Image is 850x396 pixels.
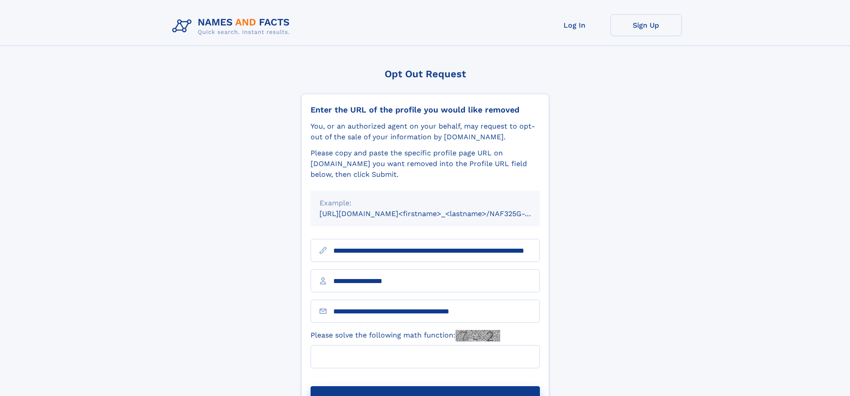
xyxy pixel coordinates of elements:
label: Please solve the following math function: [311,330,500,342]
div: Please copy and paste the specific profile page URL on [DOMAIN_NAME] you want removed into the Pr... [311,148,540,180]
div: Opt Out Request [301,68,549,79]
div: You, or an authorized agent on your behalf, may request to opt-out of the sale of your informatio... [311,121,540,142]
a: Sign Up [610,14,682,36]
img: Logo Names and Facts [169,14,297,38]
a: Log In [539,14,610,36]
div: Enter the URL of the profile you would like removed [311,105,540,115]
div: Example: [319,198,531,208]
small: [URL][DOMAIN_NAME]<firstname>_<lastname>/NAF325G-xxxxxxxx [319,209,557,218]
